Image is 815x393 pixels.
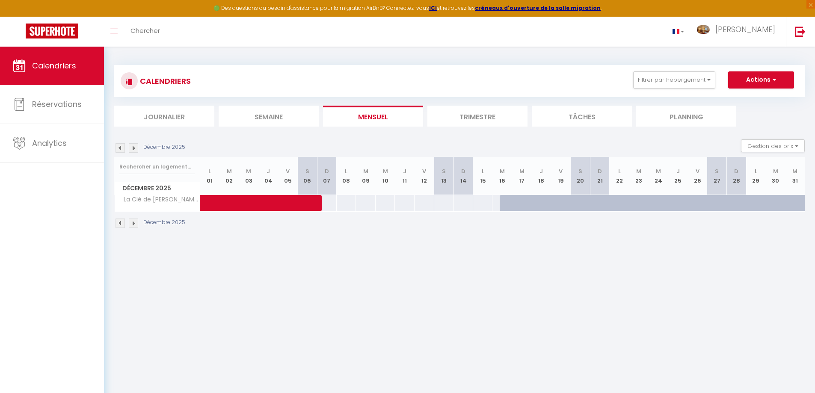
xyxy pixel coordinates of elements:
th: 18 [532,157,551,195]
th: 23 [629,157,649,195]
th: 19 [551,157,571,195]
abbr: V [559,167,563,175]
abbr: S [715,167,719,175]
th: 22 [610,157,629,195]
button: Ouvrir le widget de chat LiveChat [7,3,33,29]
li: Planning [636,106,736,127]
th: 14 [453,157,473,195]
abbr: D [598,167,602,175]
span: [PERSON_NAME] [715,24,775,35]
abbr: D [461,167,465,175]
a: créneaux d'ouverture de la salle migration [475,4,601,12]
button: Gestion des prix [741,139,805,152]
abbr: J [539,167,543,175]
abbr: M [773,167,778,175]
span: Chercher [130,26,160,35]
li: Journalier [114,106,214,127]
h3: CALENDRIERS [138,71,191,91]
th: 30 [766,157,785,195]
abbr: L [208,167,211,175]
th: 05 [278,157,298,195]
th: 15 [473,157,493,195]
abbr: M [656,167,661,175]
abbr: S [305,167,309,175]
abbr: L [345,167,347,175]
abbr: M [519,167,525,175]
span: Décembre 2025 [115,182,200,195]
th: 28 [727,157,747,195]
abbr: V [422,167,426,175]
li: Mensuel [323,106,423,127]
th: 16 [492,157,512,195]
th: 25 [668,157,688,195]
abbr: M [227,167,232,175]
th: 06 [297,157,317,195]
th: 20 [571,157,590,195]
abbr: L [482,167,484,175]
abbr: V [696,167,699,175]
th: 10 [376,157,395,195]
th: 02 [219,157,239,195]
img: Super Booking [26,24,78,38]
abbr: M [383,167,388,175]
th: 03 [239,157,259,195]
button: Filtrer par hébergement [633,71,715,89]
th: 04 [258,157,278,195]
th: 11 [395,157,415,195]
button: Actions [728,71,794,89]
span: Réservations [32,99,82,109]
li: Trimestre [427,106,528,127]
a: ... [PERSON_NAME] [691,17,786,47]
span: La Clé de [PERSON_NAME] [116,195,202,204]
abbr: L [618,167,621,175]
abbr: S [442,167,446,175]
th: 27 [707,157,727,195]
abbr: M [246,167,251,175]
th: 21 [590,157,610,195]
abbr: M [500,167,505,175]
th: 17 [512,157,532,195]
abbr: D [734,167,738,175]
a: ICI [429,4,437,12]
abbr: J [267,167,270,175]
abbr: D [325,167,329,175]
th: 12 [415,157,434,195]
abbr: S [578,167,582,175]
input: Rechercher un logement... [119,159,195,174]
abbr: V [286,167,290,175]
th: 07 [317,157,337,195]
img: logout [795,26,806,37]
th: 31 [785,157,805,195]
abbr: J [676,167,680,175]
th: 01 [200,157,220,195]
th: 26 [688,157,707,195]
li: Tâches [532,106,632,127]
li: Semaine [219,106,319,127]
p: Décembre 2025 [143,143,185,151]
img: ... [697,25,710,34]
abbr: M [363,167,368,175]
th: 29 [746,157,766,195]
abbr: L [755,167,757,175]
abbr: J [403,167,406,175]
a: Chercher [124,17,166,47]
p: Décembre 2025 [143,219,185,227]
span: Calendriers [32,60,76,71]
th: 24 [649,157,668,195]
th: 09 [356,157,376,195]
abbr: M [636,167,641,175]
th: 08 [337,157,356,195]
span: Analytics [32,138,67,148]
abbr: M [792,167,797,175]
th: 13 [434,157,454,195]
